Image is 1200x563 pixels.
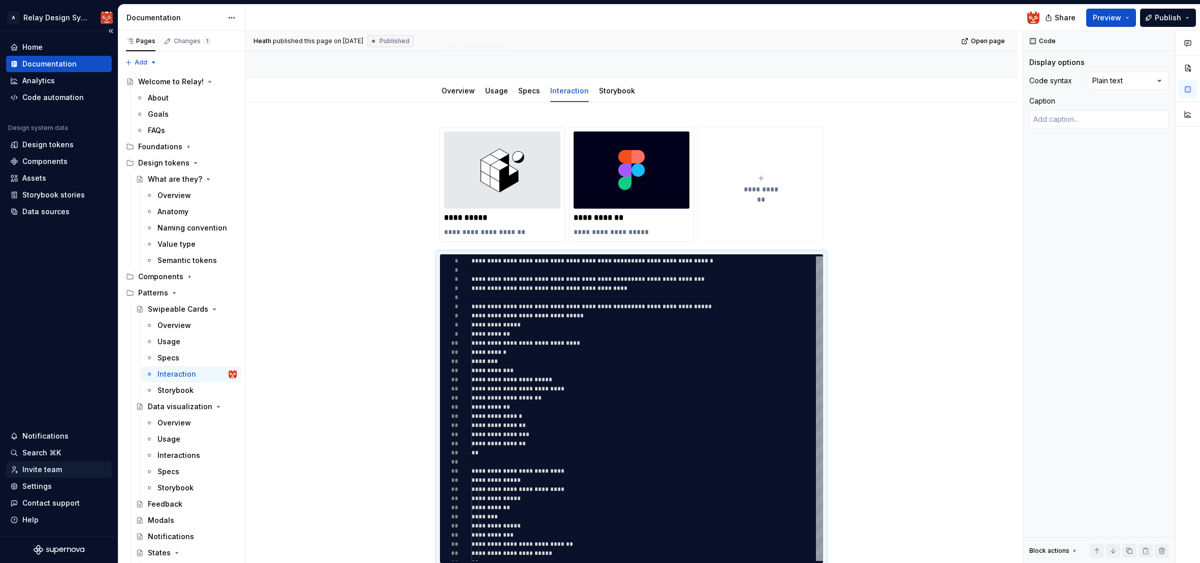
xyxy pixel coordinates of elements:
div: Design tokens [122,155,241,171]
a: States [132,545,241,561]
div: Storybook [595,80,639,101]
div: Specs [157,353,179,363]
div: Modals [148,515,174,525]
div: Settings [22,481,52,491]
div: Overview [157,320,191,330]
div: A [7,12,19,24]
div: Documentation [22,59,77,69]
a: Storybook [141,480,241,496]
div: States [148,548,171,558]
div: Interaction [157,369,196,379]
div: Help [22,515,39,525]
a: Usage [485,86,508,95]
a: Usage [141,431,241,447]
img: Heath [1027,12,1039,24]
a: Overview [141,317,241,334]
div: Design system data [8,124,68,132]
div: Notifications [148,532,194,542]
a: Specs [518,86,540,95]
div: Foundations [138,142,182,152]
div: Overview [157,418,191,428]
button: Collapse sidebar [104,24,118,38]
a: Specs [141,463,241,480]
div: Anatomy [157,207,188,217]
button: Notifications [6,428,112,444]
a: Modals [132,512,241,528]
div: Search ⌘K [22,448,61,458]
a: Storybook [141,382,241,399]
div: Home [22,42,43,52]
a: Assets [6,170,112,186]
div: Assets [22,173,46,183]
div: Pages [126,37,155,45]
div: Components [22,156,68,167]
div: Code syntax [1029,76,1072,86]
a: Settings [6,478,112,494]
img: Heath [101,12,113,24]
a: Overview [441,86,475,95]
button: Search ⌘K [6,445,112,461]
div: Patterns [122,285,241,301]
div: Foundations [122,139,241,155]
a: Invite team [6,461,112,478]
a: Data sources [6,204,112,220]
div: Design tokens [138,158,190,168]
div: Welcome to Relay! [138,77,204,87]
div: Storybook stories [22,190,85,200]
a: Interaction [550,86,589,95]
div: Design tokens [22,140,74,150]
div: Caption [1029,96,1055,106]
div: Usage [481,80,512,101]
a: What are they? [132,171,241,187]
div: Relay Design System [23,13,88,23]
a: FAQs [132,122,241,139]
a: Overview [141,187,241,204]
a: Welcome to Relay! [122,74,241,90]
div: Invite team [22,465,62,475]
div: Code automation [22,92,84,103]
div: Feedback [148,499,182,509]
a: Goals [132,106,241,122]
span: Publish [1155,13,1181,23]
button: ARelay Design SystemHeath [2,7,116,28]
a: Interactions [141,447,241,463]
a: Anatomy [141,204,241,220]
div: Storybook [157,483,194,493]
img: 79a54107-5d58-4fee-b264-0955302a2898.jpg [444,131,560,209]
div: Storybook [157,385,194,395]
button: Publish [1140,9,1196,27]
div: Data sources [22,207,70,217]
a: Home [6,39,112,55]
div: Data visualization [148,402,212,412]
a: Naming convention [141,220,241,236]
div: Value type [157,239,196,249]
div: Naming convention [157,223,227,233]
a: Storybook stories [6,187,112,203]
div: What are they? [148,174,202,184]
button: Add [122,55,160,70]
button: Contact support [6,495,112,511]
button: Preview [1086,9,1136,27]
div: Documentation [127,13,223,23]
div: Overview [157,190,191,201]
a: Code automation [6,89,112,106]
span: Open page [971,37,1005,45]
img: Heath [229,370,237,378]
span: Published [380,37,409,45]
button: Share [1040,9,1082,27]
div: Overview [437,80,479,101]
div: Block actions [1029,547,1069,555]
div: Components [122,269,241,285]
a: Documentation [6,56,112,72]
div: About [148,93,169,103]
div: Notifications [22,431,69,441]
div: Changes [174,37,211,45]
a: Value type [141,236,241,252]
svg: Supernova Logo [34,545,84,555]
a: InteractionHeath [141,366,241,382]
div: FAQs [148,125,165,136]
a: Notifications [132,528,241,545]
img: 254078e2-41eb-4b80-80e1-6a03d8e6b4ad.png [574,131,690,209]
div: Semantic tokens [157,255,217,266]
div: Display options [1029,57,1085,68]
